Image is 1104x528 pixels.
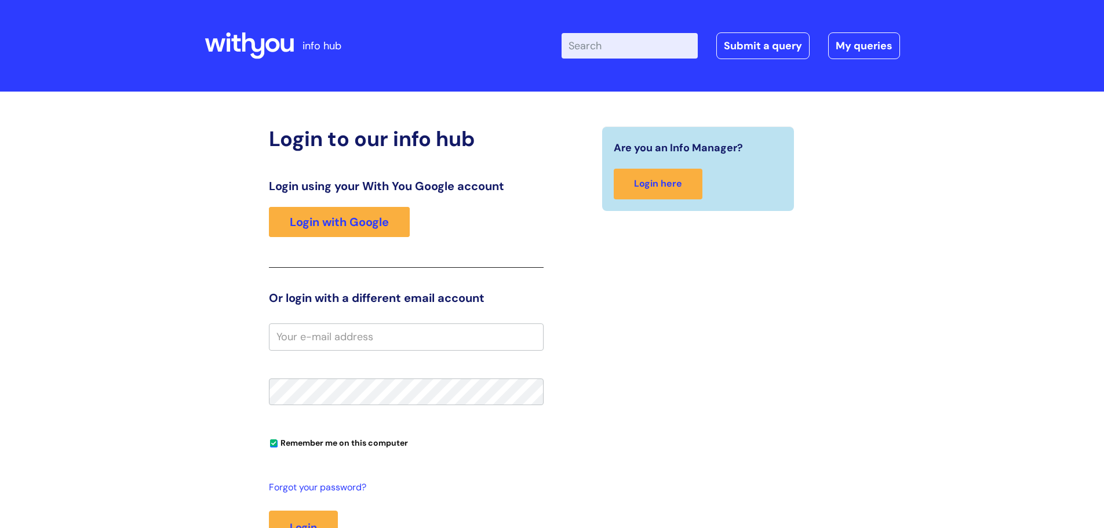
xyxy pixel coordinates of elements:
input: Search [562,33,698,59]
h3: Login using your With You Google account [269,179,544,193]
a: Login with Google [269,207,410,237]
a: Login here [614,169,702,199]
input: Remember me on this computer [270,440,278,447]
p: info hub [303,37,341,55]
a: Forgot your password? [269,479,538,496]
input: Your e-mail address [269,323,544,350]
label: Remember me on this computer [269,435,408,448]
div: You can uncheck this option if you're logging in from a shared device [269,433,544,451]
h3: Or login with a different email account [269,291,544,305]
a: Submit a query [716,32,810,59]
a: My queries [828,32,900,59]
h2: Login to our info hub [269,126,544,151]
span: Are you an Info Manager? [614,139,743,157]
